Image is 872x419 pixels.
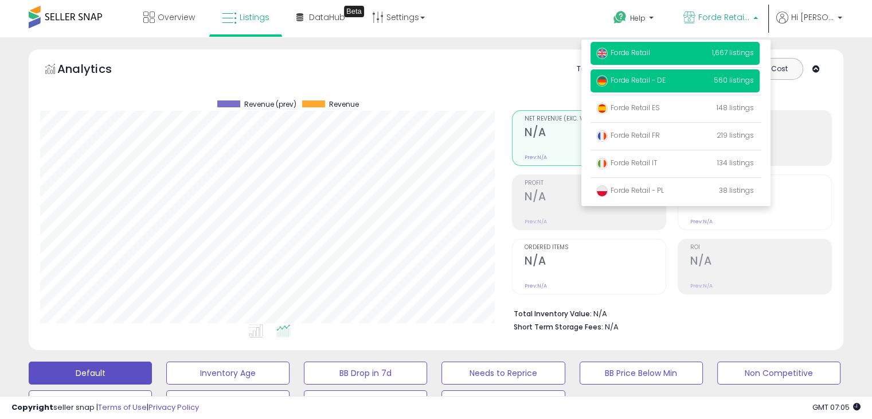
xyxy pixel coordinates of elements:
[11,402,53,413] strong: Copyright
[344,6,364,17] div: Tooltip anchor
[525,254,666,270] h2: N/A
[776,11,842,37] a: Hi [PERSON_NAME]
[304,362,427,385] button: BB Drop in 7d
[596,130,608,142] img: france.png
[525,282,547,289] small: Prev: N/A
[690,245,831,251] span: ROI
[525,116,666,122] span: Net Revenue (Exc. VAT)
[525,190,666,205] h2: N/A
[596,75,666,85] span: Forde Retail - DE
[57,61,134,80] h5: Analytics
[309,11,345,23] span: DataHub
[698,11,750,23] span: Forde Retail - DE
[690,254,831,270] h2: N/A
[714,75,754,85] span: 560 listings
[596,48,608,59] img: uk.png
[596,130,660,140] span: Forde Retail FR
[596,103,660,112] span: Forde Retail ES
[596,185,664,195] span: Forde Retail - PL
[604,2,665,37] a: Help
[304,390,427,413] button: Items Being Repriced
[596,158,658,168] span: Forde Retail IT
[29,390,152,413] button: Top Sellers
[577,64,621,75] div: Totals For
[690,282,713,289] small: Prev: N/A
[605,321,619,332] span: N/A
[791,11,834,23] span: Hi [PERSON_NAME]
[596,48,650,57] span: Forde Retail
[525,218,547,225] small: Prev: N/A
[812,402,861,413] span: 2025-10-10 07:05 GMT
[148,402,199,413] a: Privacy Policy
[158,11,195,23] span: Overview
[596,75,608,87] img: germany.png
[690,218,713,225] small: Prev: N/A
[717,130,754,140] span: 219 listings
[514,309,592,319] b: Total Inventory Value:
[525,180,666,187] span: Profit
[514,306,823,320] li: N/A
[712,48,754,57] span: 1,667 listings
[11,402,199,413] div: seller snap | |
[596,158,608,169] img: italy.png
[596,185,608,197] img: poland.png
[29,362,152,385] button: Default
[244,100,296,108] span: Revenue (prev)
[580,362,703,385] button: BB Price Below Min
[240,11,269,23] span: Listings
[525,126,666,141] h2: N/A
[596,103,608,114] img: spain.png
[329,100,359,108] span: Revenue
[525,245,666,251] span: Ordered Items
[166,390,290,413] button: Selling @ Max
[166,362,290,385] button: Inventory Age
[717,362,840,385] button: Non Competitive
[630,13,646,23] span: Help
[717,158,754,168] span: 134 listings
[717,103,754,112] span: 148 listings
[719,185,754,195] span: 38 listings
[98,402,147,413] a: Terms of Use
[514,322,603,332] b: Short Term Storage Fees:
[525,154,547,161] small: Prev: N/A
[441,390,565,413] button: 30 Day Decrease
[441,362,565,385] button: Needs to Reprice
[613,10,627,25] i: Get Help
